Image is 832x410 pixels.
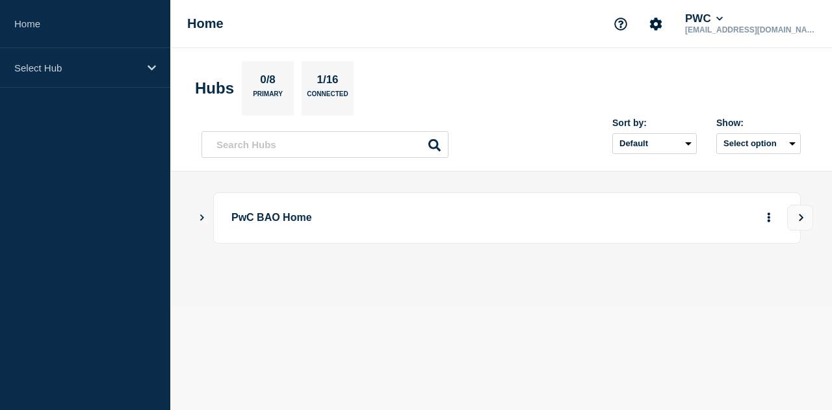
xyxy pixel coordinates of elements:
[760,206,777,230] button: More actions
[14,62,139,73] p: Select Hub
[716,133,801,154] button: Select option
[187,16,224,31] h1: Home
[201,131,448,158] input: Search Hubs
[787,205,813,231] button: View
[612,133,697,154] select: Sort by
[716,118,801,128] div: Show:
[199,213,205,223] button: Show Connected Hubs
[255,73,281,90] p: 0/8
[195,79,234,97] h2: Hubs
[307,90,348,104] p: Connected
[231,206,566,230] p: PwC BAO Home
[682,25,818,34] p: [EMAIL_ADDRESS][DOMAIN_NAME]
[682,12,725,25] button: PWC
[312,73,343,90] p: 1/16
[607,10,634,38] button: Support
[612,118,697,128] div: Sort by:
[642,10,669,38] button: Account settings
[253,90,283,104] p: Primary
